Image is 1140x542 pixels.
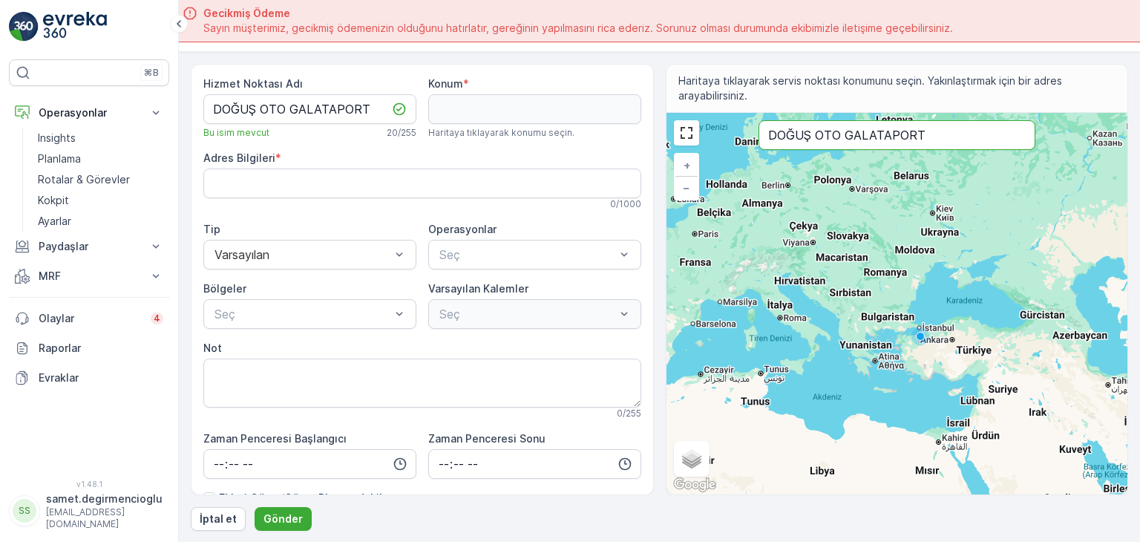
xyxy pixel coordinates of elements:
[9,261,169,291] button: MRF
[39,269,140,284] p: MRF
[9,12,39,42] img: logo
[678,74,1116,103] span: Haritaya tıklayarak servis noktası konumunu seçin. Yakınlaştırmak için bir adres arayabilirsiniz.
[675,122,698,144] a: View Fullscreen
[203,282,246,295] label: Bölgeler
[9,232,169,261] button: Paydaşlar
[9,333,169,363] a: Raporlar
[191,507,246,531] button: İptal et
[428,223,497,235] label: Operasyonlar
[32,128,169,148] a: Insights
[9,480,169,489] span: v 1.48.1
[670,475,719,494] a: Bu bölgeyi Google Haritalar'da açın (yeni pencerede açılır)
[38,131,76,146] p: Insights
[203,432,347,445] label: Zaman Penceresi Başlangıcı
[203,21,953,36] span: Sayın müşterimiz, gecikmiş ödemenizin olduğunu hatırlatır, gereğinin yapılmasını rica ederiz. Sor...
[13,499,36,523] div: SS
[675,177,698,199] a: Uzaklaştır
[428,432,546,445] label: Zaman Penceresi Sonu
[9,98,169,128] button: Operasyonlar
[32,148,169,169] a: Planlama
[203,342,222,354] label: Not
[670,475,719,494] img: Google
[263,512,303,526] p: Gönder
[219,491,396,506] p: Ekleri Görev/Görev Planına dahil et
[32,211,169,232] a: Ayarlar
[439,246,615,264] p: Seç
[203,77,303,90] label: Hizmet Noktası Adı
[38,214,71,229] p: Ayarlar
[39,370,163,385] p: Evraklar
[144,67,159,79] p: ⌘B
[38,151,81,166] p: Planlama
[610,198,641,210] p: 0 / 1000
[46,506,163,530] p: [EMAIL_ADDRESS][DOMAIN_NAME]
[428,282,528,295] label: Varsayılan Kalemler
[9,304,169,333] a: Olaylar4
[38,172,130,187] p: Rotalar & Görevler
[214,305,390,323] p: Seç
[39,239,140,254] p: Paydaşlar
[255,507,312,531] button: Gönder
[200,512,237,526] p: İptal et
[203,223,220,235] label: Tip
[683,181,690,194] span: −
[675,154,698,177] a: Yakınlaştır
[43,12,107,42] img: logo_light-DOdMpM7g.png
[32,169,169,190] a: Rotalar & Görevler
[39,311,142,326] p: Olaylar
[759,120,1035,150] input: Adrese göre ara
[203,151,275,164] label: Adres Bilgileri
[617,408,641,419] p: 0 / 255
[428,127,574,139] span: Haritaya tıklayarak konumu seçin.
[39,105,140,120] p: Operasyonlar
[32,190,169,211] a: Kokpit
[39,341,163,356] p: Raporlar
[203,6,953,21] span: Gecikmiş Ödeme
[675,443,708,475] a: Layers
[38,193,69,208] p: Kokpit
[428,77,463,90] label: Konum
[46,492,163,506] p: samet.degirmencioglu
[154,313,160,324] p: 4
[684,159,690,172] span: +
[387,127,416,139] p: 20 / 255
[9,363,169,393] a: Evraklar
[203,127,269,139] span: Bu isim mevcut
[9,492,169,530] button: SSsamet.degirmencioglu[EMAIL_ADDRESS][DOMAIN_NAME]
